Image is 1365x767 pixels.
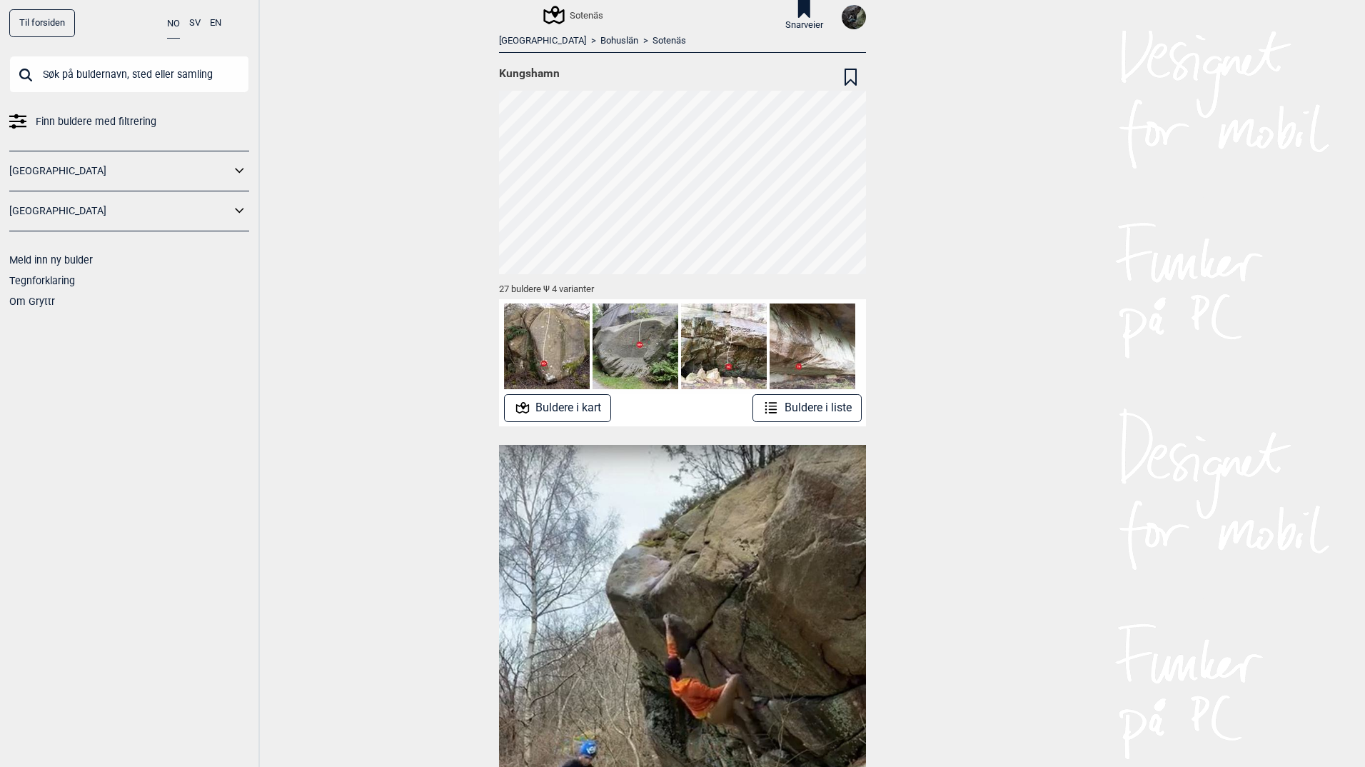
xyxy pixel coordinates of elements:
a: Bohuslän [600,35,638,47]
a: Sotenäs [653,35,686,47]
a: Til forsiden [9,9,75,37]
a: [GEOGRAPHIC_DATA] [9,201,231,221]
button: NO [167,9,180,39]
button: Buldere i liste [752,394,862,422]
span: Kungshamn [499,66,560,81]
span: Finn buldere med filtrering [36,111,156,132]
img: Knahund [770,304,855,389]
img: Le puof celebre [504,304,590,389]
input: Søk på buldernavn, sted eller samling [9,56,249,93]
div: 27 buldere Ψ 4 varianter [499,274,866,299]
span: > [591,35,596,47]
a: Finn buldere med filtrering [9,111,249,132]
a: Meld inn ny bulder [9,254,93,266]
a: Om Gryttr [9,296,55,307]
button: EN [210,9,221,37]
a: [GEOGRAPHIC_DATA] [499,35,586,47]
img: A45 D9 E0 B D63 C 4415 9 BDC 14627150 ABEA [842,5,866,29]
button: Buldere i kart [504,394,612,422]
button: SV [189,9,201,37]
div: Sotenäs [545,6,603,24]
a: Tegnforklaring [9,275,75,286]
img: Nara men ingen hare 210720 [593,304,678,389]
span: > [643,35,648,47]
a: [GEOGRAPHIC_DATA] [9,161,231,181]
img: Surplomb de Mari [681,304,767,389]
